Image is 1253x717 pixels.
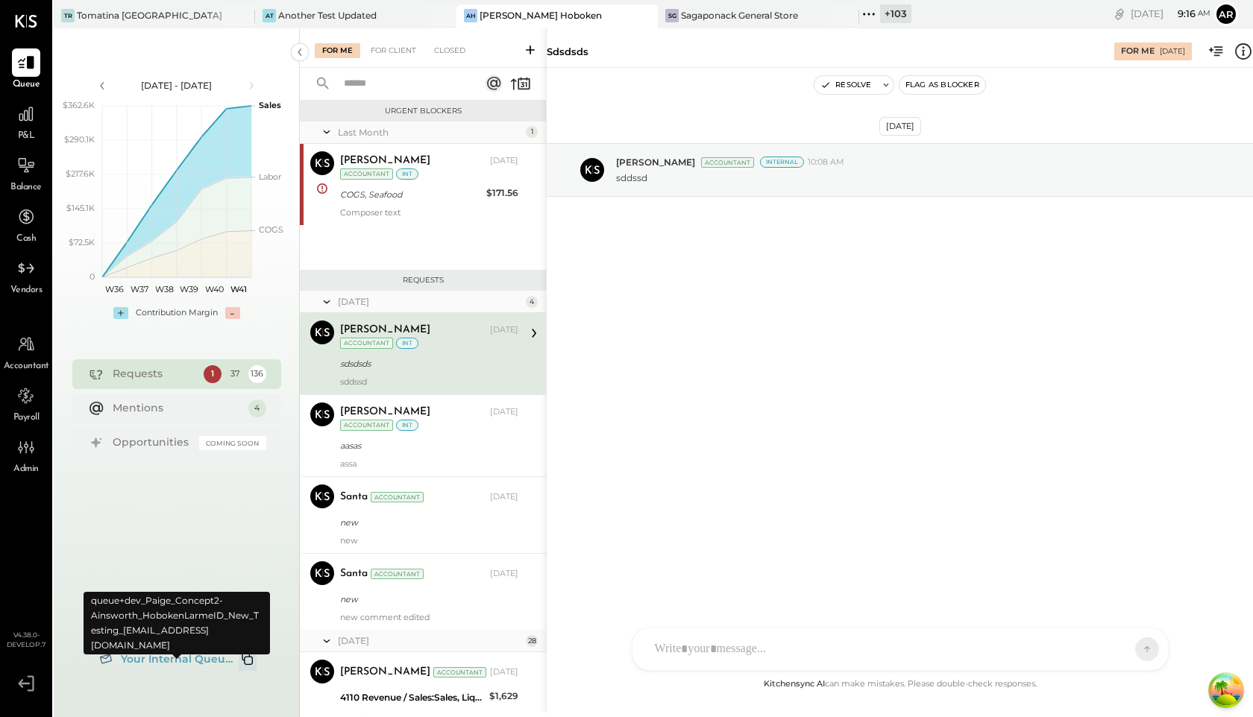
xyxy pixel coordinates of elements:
a: Admin [1,433,51,476]
button: Resolve [814,76,877,94]
div: int [396,420,418,431]
text: W37 [131,284,148,294]
div: [DATE] [490,324,518,336]
a: Accountant [1,330,51,373]
div: COGS, Seafood [340,187,482,202]
div: [DATE] [490,568,518,580]
div: [PERSON_NAME] [340,154,430,168]
span: Vendors [10,284,43,297]
div: Requests [307,275,538,285]
div: [DATE] [490,406,518,418]
span: Cash [16,233,36,246]
text: Sales [259,100,281,110]
a: Cash [1,203,51,246]
div: 1 [526,126,538,138]
span: Admin [13,463,39,476]
button: Flag as Blocker [899,76,985,94]
div: [PERSON_NAME] [340,323,430,338]
div: 4 [526,296,538,308]
text: W36 [105,284,124,294]
a: Queue [1,48,51,92]
div: [DATE] [490,155,518,167]
div: 4 [248,399,266,417]
p: sddssd [616,171,647,184]
div: sdsdsds [547,45,588,59]
div: [DATE] [338,634,522,647]
text: $362.6K [63,100,95,110]
div: queue+dev_Paige_Concept2-Ainsworth_HobokenLarmeID_New_Testing_[EMAIL_ADDRESS][DOMAIN_NAME] [84,592,270,654]
div: 136 [248,365,266,383]
div: Accountant [433,667,486,677]
text: W38 [154,284,173,294]
div: Santa [340,566,368,581]
div: [DATE] [1160,46,1185,57]
text: COGS [259,224,283,235]
div: Contribution Margin [136,307,218,319]
div: Composer text [340,207,518,218]
div: TR [61,9,75,22]
div: $171.56 [486,186,518,200]
div: [DATE] [879,117,921,136]
text: Labor [259,171,281,182]
a: P&L [1,100,51,143]
button: Open Tanstack query devtools [1211,675,1241,705]
div: copy link [1112,6,1127,21]
span: Payroll [13,411,40,425]
text: $217.6K [66,168,95,179]
div: Mentions [113,401,241,416]
div: new comment edited [340,612,518,622]
div: Accountant [340,168,393,180]
div: Urgent Blockers [307,106,538,116]
div: For Client [363,43,424,58]
div: [DATE] [490,666,518,678]
div: Opportunities [113,435,192,450]
div: Accountant [371,569,424,579]
div: $1,629 [489,689,518,704]
div: new [340,515,514,530]
div: [PERSON_NAME] [340,405,430,420]
text: W40 [204,284,223,294]
text: $290.1K [64,134,95,145]
div: [DATE] [338,295,522,308]
div: new [340,592,514,607]
span: 10:08 AM [808,157,844,168]
div: AT [263,9,276,22]
div: + 103 [880,4,911,23]
div: + [113,307,128,319]
div: 37 [226,365,244,383]
a: Balance [1,151,51,195]
span: Accountant [4,360,49,373]
text: W39 [180,284,198,294]
div: Internal [760,157,804,168]
span: P&L [18,130,35,143]
div: Accountant [371,492,424,502]
div: Requests [113,367,196,382]
button: Copy email to clipboard [239,647,257,671]
div: Coming Soon [199,436,266,450]
span: Your Internal Queue... [121,652,233,666]
div: Closed [427,43,473,58]
div: Last Month [338,126,522,139]
div: Tomatina [GEOGRAPHIC_DATA] [77,9,222,22]
span: [PERSON_NAME] [616,156,695,168]
div: Accountant [340,420,393,431]
div: 1 [204,365,222,383]
div: new [340,535,518,546]
div: [PERSON_NAME] Hoboken [480,9,602,22]
div: aasas [340,438,514,453]
div: [DATE] [1131,7,1210,21]
text: 0 [89,271,95,282]
text: W41 [230,284,247,294]
a: Payroll [1,382,51,425]
div: - [225,307,240,319]
text: $72.5K [69,237,95,247]
span: Queue [13,78,40,92]
span: Balance [10,181,42,195]
div: Another Test Updated [278,9,377,22]
div: Sagaponack General Store [681,9,798,22]
div: Santa [340,490,368,505]
div: For Me [315,43,360,58]
div: AH [464,9,477,22]
div: 28 [526,635,538,647]
div: Accountant [701,157,754,168]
